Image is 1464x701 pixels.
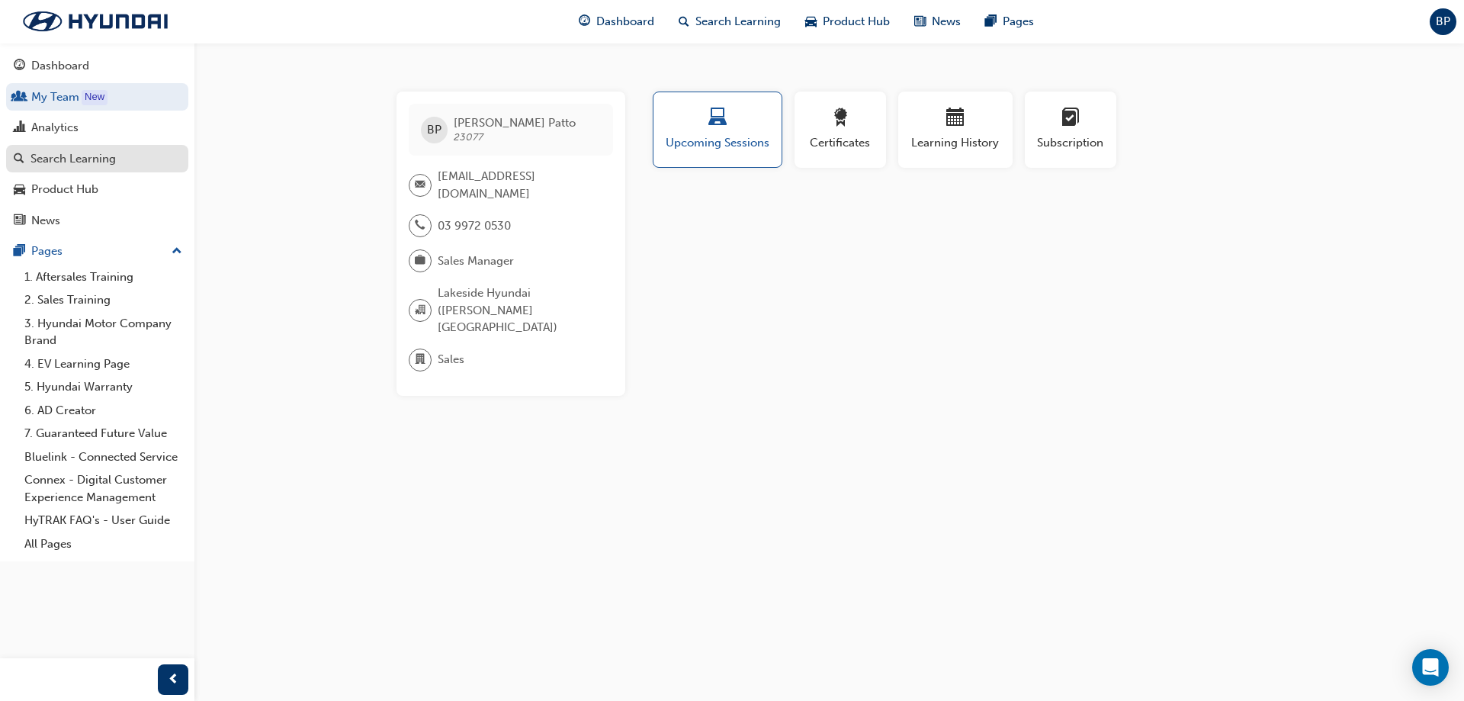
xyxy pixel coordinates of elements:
[6,83,188,111] a: My Team
[946,108,965,129] span: calendar-icon
[831,108,849,129] span: award-icon
[14,183,25,197] span: car-icon
[31,243,63,260] div: Pages
[18,265,188,289] a: 1. Aftersales Training
[18,288,188,312] a: 2. Sales Training
[415,175,425,195] span: email-icon
[18,468,188,509] a: Connex - Digital Customer Experience Management
[18,532,188,556] a: All Pages
[679,12,689,31] span: search-icon
[567,6,666,37] a: guage-iconDashboard
[653,92,782,168] button: Upcoming Sessions
[168,670,179,690] span: prev-icon
[18,352,188,376] a: 4. EV Learning Page
[30,150,116,168] div: Search Learning
[985,12,997,31] span: pages-icon
[18,399,188,423] a: 6. AD Creator
[438,217,511,235] span: 03 9972 0530
[666,6,793,37] a: search-iconSearch Learning
[1436,13,1450,31] span: BP
[6,175,188,204] a: Product Hub
[172,242,182,262] span: up-icon
[708,108,727,129] span: laptop-icon
[1025,92,1116,168] button: Subscription
[665,134,770,152] span: Upcoming Sessions
[1036,134,1105,152] span: Subscription
[898,92,1013,168] button: Learning History
[18,422,188,445] a: 7. Guaranteed Future Value
[14,153,24,166] span: search-icon
[18,375,188,399] a: 5. Hyundai Warranty
[415,216,425,236] span: phone-icon
[31,57,89,75] div: Dashboard
[454,116,576,130] span: [PERSON_NAME] Patto
[438,285,601,336] span: Lakeside Hyundai ([PERSON_NAME][GEOGRAPHIC_DATA])
[14,59,25,73] span: guage-icon
[932,13,961,31] span: News
[805,12,817,31] span: car-icon
[914,12,926,31] span: news-icon
[596,13,654,31] span: Dashboard
[6,49,188,237] button: DashboardMy TeamAnalyticsSearch LearningProduct HubNews
[1412,649,1449,686] div: Open Intercom Messenger
[1003,13,1034,31] span: Pages
[6,237,188,265] button: Pages
[454,130,483,143] span: 23077
[1061,108,1080,129] span: learningplan-icon
[1430,8,1456,35] button: BP
[823,13,890,31] span: Product Hub
[910,134,1001,152] span: Learning History
[14,245,25,259] span: pages-icon
[14,214,25,228] span: news-icon
[415,251,425,271] span: briefcase-icon
[6,114,188,142] a: Analytics
[18,312,188,352] a: 3. Hyundai Motor Company Brand
[793,6,902,37] a: car-iconProduct Hub
[31,119,79,137] div: Analytics
[427,121,441,139] span: BP
[795,92,886,168] button: Certificates
[579,12,590,31] span: guage-icon
[82,90,108,105] div: Tooltip anchor
[902,6,973,37] a: news-iconNews
[8,5,183,37] img: Trak
[973,6,1046,37] a: pages-iconPages
[6,207,188,235] a: News
[438,252,514,270] span: Sales Manager
[31,212,60,230] div: News
[18,445,188,469] a: Bluelink - Connected Service
[31,181,98,198] div: Product Hub
[14,121,25,135] span: chart-icon
[415,301,425,320] span: organisation-icon
[438,168,601,202] span: [EMAIL_ADDRESS][DOMAIN_NAME]
[415,350,425,370] span: department-icon
[6,52,188,80] a: Dashboard
[806,134,875,152] span: Certificates
[695,13,781,31] span: Search Learning
[14,91,25,105] span: people-icon
[18,509,188,532] a: HyTRAK FAQ's - User Guide
[6,145,188,173] a: Search Learning
[438,351,464,368] span: Sales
